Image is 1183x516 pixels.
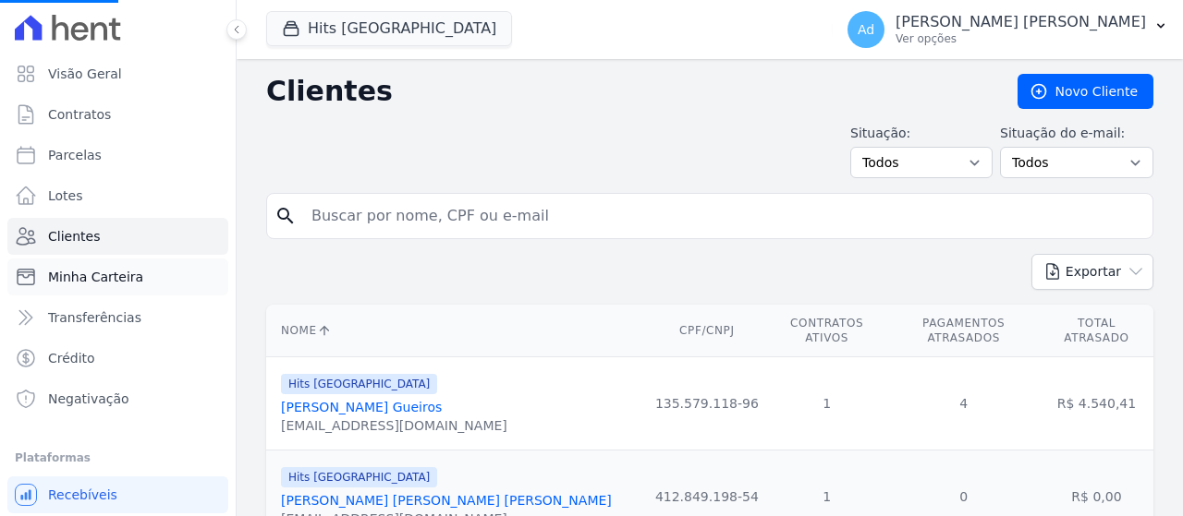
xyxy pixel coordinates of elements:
[281,493,612,508] a: [PERSON_NAME] [PERSON_NAME] [PERSON_NAME]
[887,357,1039,450] td: 4
[833,4,1183,55] button: Ad [PERSON_NAME] [PERSON_NAME] Ver opções
[48,186,83,205] span: Lotes
[281,374,437,394] span: Hits [GEOGRAPHIC_DATA]
[48,105,111,124] span: Contratos
[266,11,512,46] button: Hits [GEOGRAPHIC_DATA]
[7,340,228,377] a: Crédito
[48,268,143,286] span: Minha Carteira
[896,13,1146,31] p: [PERSON_NAME] [PERSON_NAME]
[48,227,100,246] span: Clientes
[266,305,648,357] th: Nome
[896,31,1146,46] p: Ver opções
[1018,74,1153,109] a: Novo Cliente
[48,349,95,367] span: Crédito
[1000,124,1153,143] label: Situação do e-mail:
[7,137,228,174] a: Parcelas
[7,96,228,133] a: Contratos
[648,357,766,450] td: 135.579.118-96
[887,305,1039,357] th: Pagamentos Atrasados
[1040,305,1153,357] th: Total Atrasado
[48,390,129,408] span: Negativação
[7,258,228,295] a: Minha Carteira
[281,400,442,414] a: [PERSON_NAME] Gueiros
[766,305,888,357] th: Contratos Ativos
[266,75,988,108] h2: Clientes
[7,476,228,513] a: Recebíveis
[7,299,228,336] a: Transferências
[648,305,766,357] th: CPF/CNPJ
[1031,254,1153,290] button: Exportar
[300,198,1145,234] input: Buscar por nome, CPF ou e-mail
[48,486,117,504] span: Recebíveis
[7,177,228,214] a: Lotes
[15,447,221,469] div: Plataformas
[766,357,888,450] td: 1
[281,467,437,487] span: Hits [GEOGRAPHIC_DATA]
[7,218,228,255] a: Clientes
[7,380,228,417] a: Negativação
[48,65,122,83] span: Visão Geral
[274,205,297,227] i: search
[7,55,228,92] a: Visão Geral
[858,23,874,36] span: Ad
[48,308,141,327] span: Transferências
[48,146,102,164] span: Parcelas
[1040,357,1153,450] td: R$ 4.540,41
[850,124,993,143] label: Situação:
[281,416,507,435] div: [EMAIL_ADDRESS][DOMAIN_NAME]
